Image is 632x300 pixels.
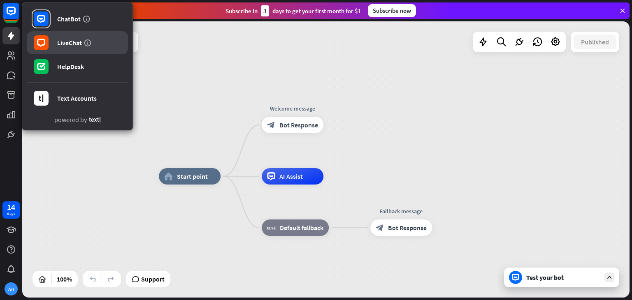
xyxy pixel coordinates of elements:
[376,224,384,232] i: block_bot_response
[267,121,275,129] i: block_bot_response
[5,282,18,295] div: AH
[280,224,323,232] span: Default fallback
[225,5,361,16] div: Subscribe in days to get your first month for $1
[177,172,208,180] span: Start point
[261,5,269,16] div: 3
[7,203,15,211] div: 14
[2,201,20,219] a: 14 days
[267,224,276,232] i: block_fallback
[526,273,600,282] div: Test your bot
[141,272,165,286] span: Support
[279,121,318,129] span: Bot Response
[368,4,416,17] div: Subscribe now
[388,224,427,232] span: Bot Response
[7,3,31,28] button: Open LiveChat chat widget
[256,104,330,113] div: Welcome message
[279,172,303,180] span: AI Assist
[7,211,15,217] div: days
[164,172,173,180] i: home_2
[574,35,616,49] button: Published
[364,207,438,215] div: Fallback message
[54,272,74,286] div: 100%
